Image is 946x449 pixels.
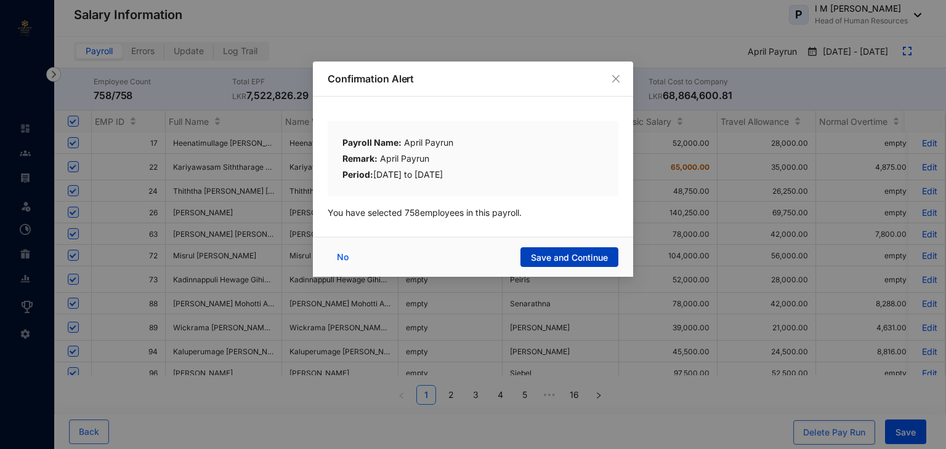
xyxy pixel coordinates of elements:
[337,250,349,264] span: No
[342,152,604,168] div: April Payrun
[609,72,623,85] button: Close
[328,71,618,86] p: Confirmation Alert
[342,153,378,164] b: Remark:
[342,137,402,148] b: Payroll Name:
[342,169,373,180] b: Period:
[342,136,604,152] div: April Payrun
[328,207,522,218] span: You have selected 758 employees in this payroll.
[328,247,361,267] button: No
[531,252,608,264] span: Save and Continue
[520,247,618,267] button: Save and Continue
[611,74,621,84] span: close
[342,168,604,181] div: [DATE] to [DATE]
